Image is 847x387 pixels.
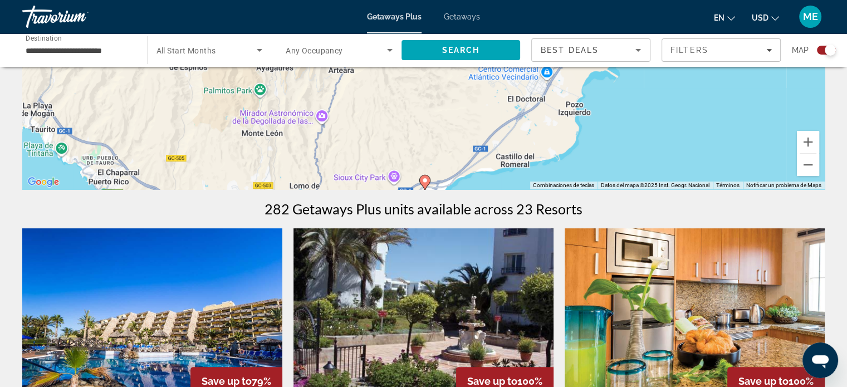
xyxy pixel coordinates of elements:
button: Combinaciones de teclas [533,182,594,189]
span: Save up to [467,375,517,387]
span: USD [752,13,768,22]
button: Change language [714,9,735,26]
span: Datos del mapa ©2025 Inst. Geogr. Nacional [601,182,709,188]
img: Google [25,175,62,189]
span: Map [792,42,809,58]
span: Destination [26,34,62,42]
a: Abre esta zona en Google Maps (se abre en una nueva ventana) [25,175,62,189]
span: Save up to [738,375,789,387]
iframe: Botón para iniciar la ventana de mensajería [802,342,838,378]
button: User Menu [796,5,825,28]
span: Filters [670,46,708,55]
button: Change currency [752,9,779,26]
mat-select: Sort by [541,43,641,57]
span: en [714,13,724,22]
button: Filters [662,38,781,62]
h1: 282 Getaways Plus units available across 23 Resorts [265,200,582,217]
button: Ampliar [797,131,819,153]
a: Getaways Plus [367,12,422,21]
input: Select destination [26,44,133,57]
button: Search [402,40,521,60]
button: Reducir [797,154,819,176]
span: Any Occupancy [286,46,343,55]
a: Travorium [22,2,134,31]
span: All Start Months [156,46,216,55]
a: Getaways [444,12,480,21]
span: ME [803,11,818,22]
a: Notificar un problema de Maps [746,182,821,188]
span: Search [442,46,479,55]
span: Best Deals [541,46,599,55]
a: Términos (se abre en una nueva pestaña) [716,182,740,188]
span: Save up to [202,375,252,387]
